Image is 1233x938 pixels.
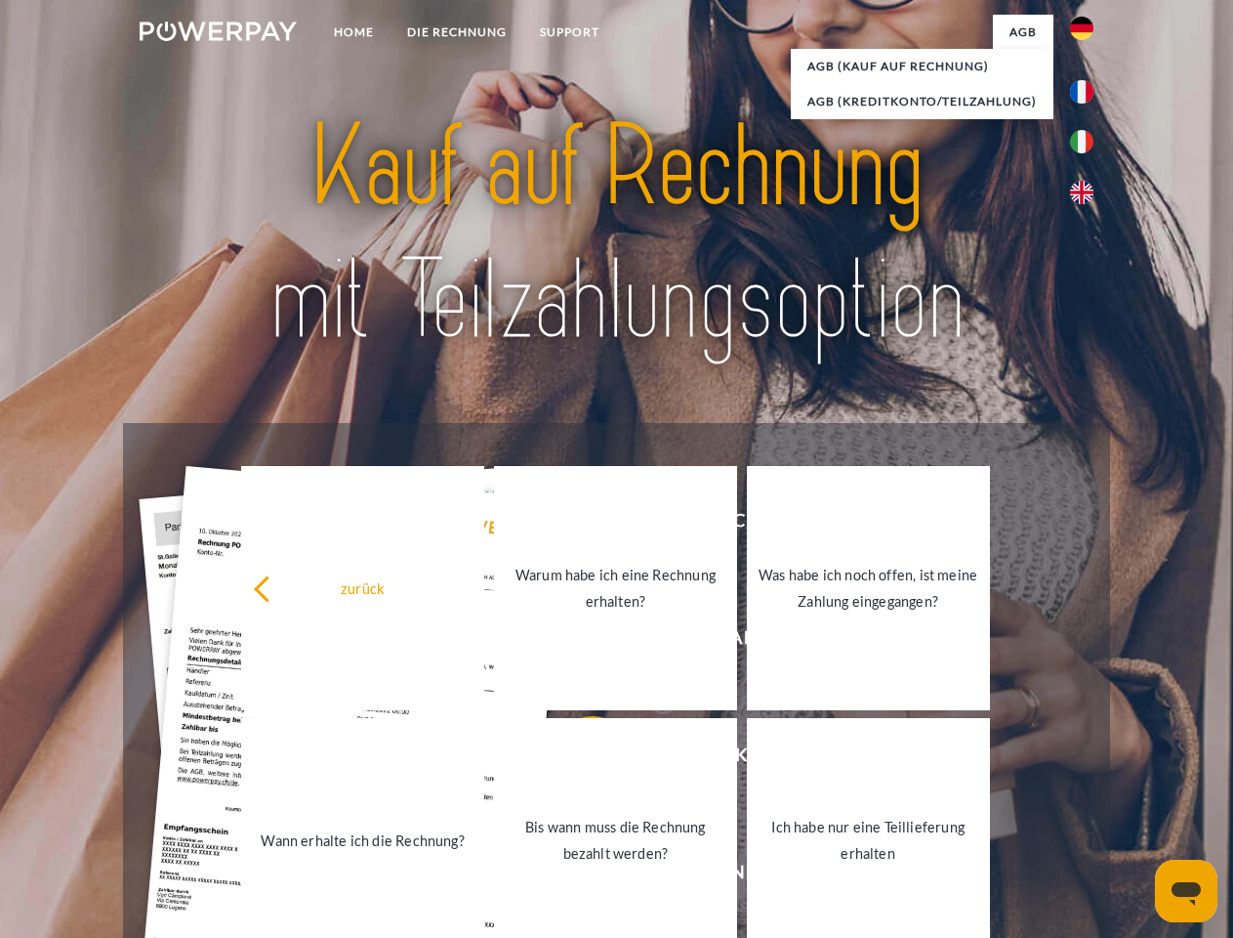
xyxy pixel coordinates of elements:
a: AGB (Kreditkonto/Teilzahlung) [791,84,1053,119]
iframe: Schaltfläche zum Öffnen des Messaging-Fensters [1155,860,1217,922]
img: fr [1070,80,1093,104]
img: en [1070,181,1093,204]
img: title-powerpay_de.svg [186,94,1047,374]
a: DIE RECHNUNG [390,15,523,50]
a: AGB (Kauf auf Rechnung) [791,49,1053,84]
a: Was habe ich noch offen, ist meine Zahlung eingegangen? [747,466,990,710]
img: logo-powerpay-white.svg [140,21,297,41]
a: Home [317,15,390,50]
div: Warum habe ich eine Rechnung erhalten? [506,562,725,615]
div: Bis wann muss die Rechnung bezahlt werden? [506,814,725,867]
img: it [1070,130,1093,153]
a: SUPPORT [523,15,616,50]
div: Wann erhalte ich die Rechnung? [253,827,473,853]
img: de [1070,17,1093,40]
div: Was habe ich noch offen, ist meine Zahlung eingegangen? [759,562,978,615]
div: Ich habe nur eine Teillieferung erhalten [759,814,978,867]
div: zurück [253,575,473,601]
a: agb [993,15,1053,50]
